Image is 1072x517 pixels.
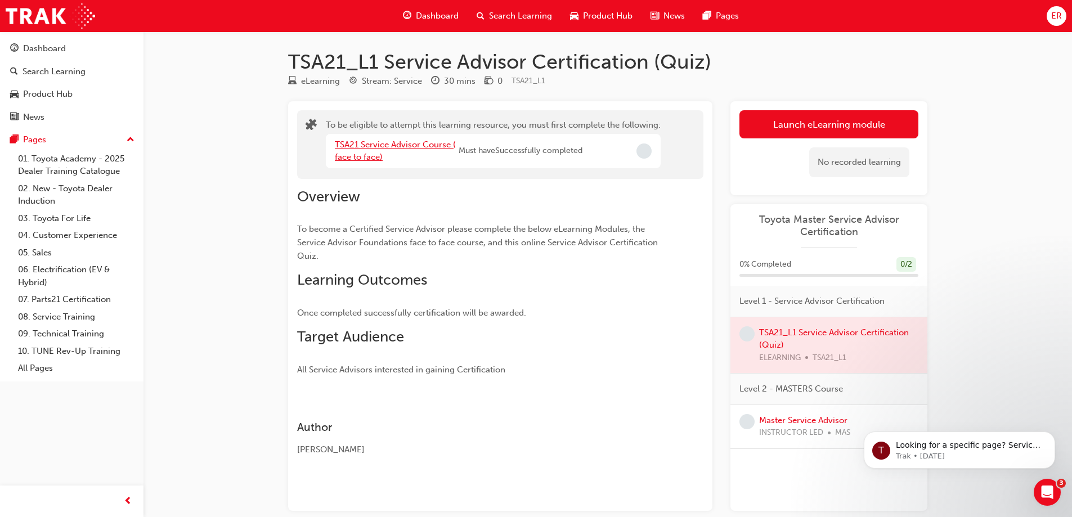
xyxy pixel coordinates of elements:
[14,227,139,244] a: 04. Customer Experience
[23,65,86,78] div: Search Learning
[326,119,661,170] div: To be eligible to attempt this learning resource, you must first complete the following:
[739,213,918,239] a: Toyota Master Service Advisor Certification
[561,5,642,28] a: car-iconProduct Hub
[403,9,411,23] span: guage-icon
[642,5,694,28] a: news-iconNews
[23,42,66,55] div: Dashboard
[10,89,19,100] span: car-icon
[10,135,19,145] span: pages-icon
[297,443,663,456] div: [PERSON_NAME]
[127,133,134,147] span: up-icon
[288,50,927,74] h1: TSA21_L1 Service Advisor Certification (Quiz)
[739,295,885,308] span: Level 1 - Service Advisor Certification
[512,76,545,86] span: Learning resource code
[335,140,456,163] a: TSA21 Service Advisor Course ( face to face)
[431,74,476,88] div: Duration
[847,408,1072,487] iframe: Intercom notifications message
[663,10,685,23] span: News
[5,61,139,82] a: Search Learning
[14,343,139,360] a: 10. TUNE Rev-Up Training
[297,421,663,434] h3: Author
[14,180,139,210] a: 02. New - Toyota Dealer Induction
[14,244,139,262] a: 05. Sales
[349,77,357,87] span: target-icon
[636,143,652,159] span: Incomplete
[485,77,493,87] span: money-icon
[416,10,459,23] span: Dashboard
[14,308,139,326] a: 08. Service Training
[759,415,847,425] a: Master Service Advisor
[10,67,18,77] span: search-icon
[497,75,503,88] div: 0
[739,258,791,271] span: 0 % Completed
[739,326,755,341] span: learningRecordVerb_NONE-icon
[297,224,660,261] span: To become a Certified Service Advisor please complete the below eLearning Modules, the Service Ad...
[459,145,582,158] span: Must have Successfully completed
[297,308,526,318] span: Once completed successfully certification will be awarded.
[489,10,552,23] span: Search Learning
[14,325,139,343] a: 09. Technical Training
[5,129,139,150] button: Pages
[288,74,340,88] div: Type
[362,75,422,88] div: Stream: Service
[477,9,485,23] span: search-icon
[23,111,44,124] div: News
[1034,479,1061,506] iframe: Intercom live chat
[10,44,19,54] span: guage-icon
[739,383,843,395] span: Level 2 - MASTERS Course
[349,74,422,88] div: Stream
[809,147,909,177] div: No recorded learning
[835,426,850,439] span: MAS
[1051,10,1062,23] span: ER
[739,110,918,138] button: Launch eLearning module
[431,77,439,87] span: clock-icon
[297,365,505,375] span: All Service Advisors interested in gaining Certification
[444,75,476,88] div: 30 mins
[6,3,95,29] img: Trak
[716,10,739,23] span: Pages
[739,414,755,429] span: learningRecordVerb_NONE-icon
[297,188,360,205] span: Overview
[5,38,139,59] a: Dashboard
[297,328,404,345] span: Target Audience
[124,494,132,509] span: prev-icon
[14,150,139,180] a: 01. Toyota Academy - 2025 Dealer Training Catalogue
[896,257,916,272] div: 0 / 2
[5,36,139,129] button: DashboardSearch LearningProduct HubNews
[5,107,139,128] a: News
[10,113,19,123] span: news-icon
[23,133,46,146] div: Pages
[759,426,823,439] span: INSTRUCTOR LED
[14,261,139,291] a: 06. Electrification (EV & Hybrid)
[306,120,317,133] span: puzzle-icon
[14,210,139,227] a: 03. Toyota For Life
[301,75,340,88] div: eLearning
[14,291,139,308] a: 07. Parts21 Certification
[5,84,139,105] a: Product Hub
[651,9,659,23] span: news-icon
[288,77,297,87] span: learningResourceType_ELEARNING-icon
[570,9,578,23] span: car-icon
[583,10,633,23] span: Product Hub
[1047,6,1066,26] button: ER
[694,5,748,28] a: pages-iconPages
[468,5,561,28] a: search-iconSearch Learning
[703,9,711,23] span: pages-icon
[297,271,427,289] span: Learning Outcomes
[485,74,503,88] div: Price
[394,5,468,28] a: guage-iconDashboard
[1057,479,1066,488] span: 3
[23,88,73,101] div: Product Hub
[14,359,139,377] a: All Pages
